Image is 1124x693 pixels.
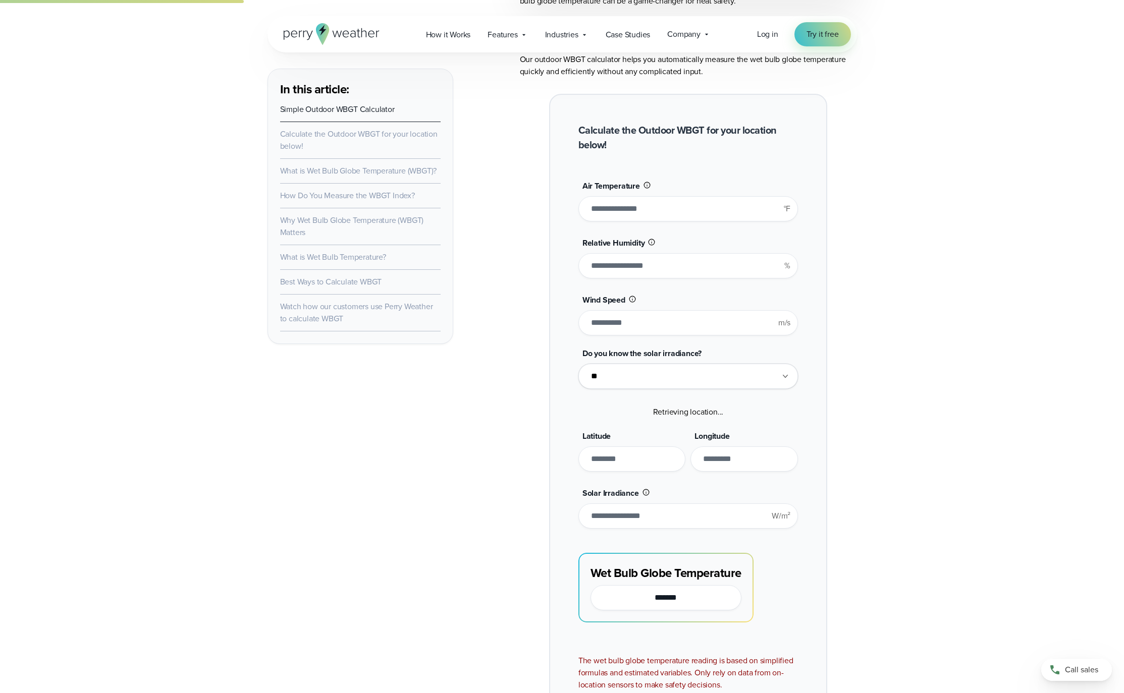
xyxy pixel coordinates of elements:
[488,29,517,41] span: Features
[606,29,651,41] span: Case Studies
[653,406,724,418] span: Retrieving location...
[597,24,659,45] a: Case Studies
[280,128,438,152] a: Calculate the Outdoor WBGT for your location below!
[1041,659,1112,681] a: Call sales
[578,123,798,152] h2: Calculate the Outdoor WBGT for your location below!
[578,655,798,691] div: The wet bulb globe temperature reading is based on simplified formulas and estimated variables. O...
[280,276,382,287] a: Best Ways to Calculate WBGT
[582,237,645,249] span: Relative Humidity
[280,251,386,263] a: What is Wet Bulb Temperature?
[426,29,471,41] span: How it Works
[280,103,395,115] a: Simple Outdoor WBGT Calculator
[280,165,437,177] a: What is Wet Bulb Globe Temperature (WBGT)?
[694,430,729,442] span: Longitude
[417,24,479,45] a: How it Works
[545,29,578,41] span: Industries
[280,214,424,238] a: Why Wet Bulb Globe Temperature (WBGT) Matters
[280,81,441,97] h3: In this article:
[667,28,701,40] span: Company
[1065,664,1098,676] span: Call sales
[280,190,415,201] a: How Do You Measure the WBGT Index?
[757,28,778,40] a: Log in
[794,22,851,46] a: Try it free
[582,180,640,192] span: Air Temperature
[520,53,857,78] p: Our outdoor WBGT calculator helps you automatically measure the wet bulb globe temperature quickl...
[280,301,433,324] a: Watch how our customers use Perry Weather to calculate WBGT
[582,430,611,442] span: Latitude
[582,294,625,306] span: Wind Speed
[582,348,702,359] span: Do you know the solar irradiance?
[582,487,639,499] span: Solar Irradiance
[807,28,839,40] span: Try it free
